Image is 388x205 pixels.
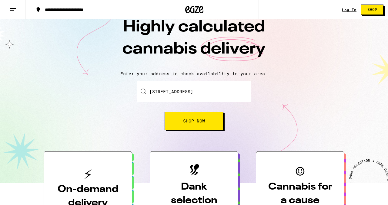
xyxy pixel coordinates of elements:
span: Shop Now [183,119,205,123]
a: Shop [356,5,388,15]
button: Shop Now [165,112,223,130]
h1: Highly calculated cannabis delivery [88,16,300,67]
p: Enter your address to check availability in your area. [6,71,382,76]
span: Shop [367,8,377,11]
input: Enter your delivery address [137,81,251,102]
button: Shop [361,5,383,15]
span: Hi. Need any help? [4,4,44,9]
a: Log In [342,8,356,12]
